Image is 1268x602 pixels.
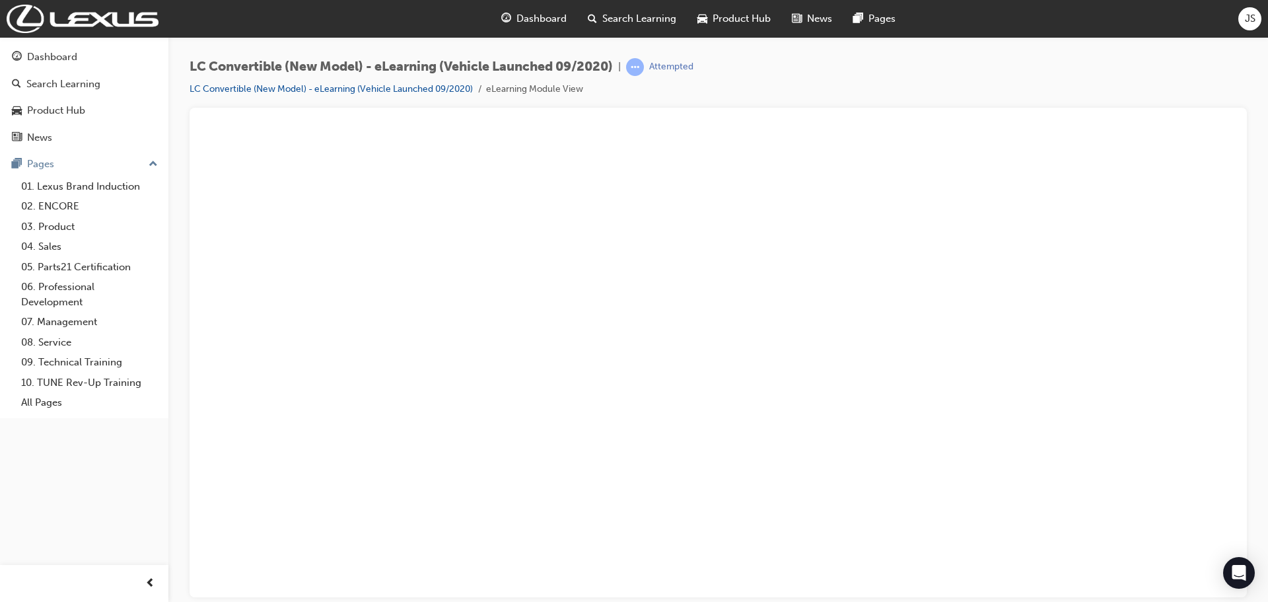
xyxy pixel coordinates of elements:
[853,11,863,27] span: pages-icon
[5,126,163,150] a: News
[516,11,567,26] span: Dashboard
[649,61,693,73] div: Attempted
[5,42,163,152] button: DashboardSearch LearningProduct HubNews
[16,352,163,373] a: 09. Technical Training
[190,59,613,75] span: LC Convertible (New Model) - eLearning (Vehicle Launched 09/2020)
[149,156,158,173] span: up-icon
[145,576,155,592] span: prev-icon
[27,50,77,65] div: Dashboard
[16,332,163,353] a: 08. Service
[26,77,100,92] div: Search Learning
[27,130,52,145] div: News
[501,11,511,27] span: guage-icon
[588,11,597,27] span: search-icon
[12,79,21,91] span: search-icon
[16,312,163,332] a: 07. Management
[16,373,163,393] a: 10. TUNE Rev-Up Training
[190,83,473,94] a: LC Convertible (New Model) - eLearning (Vehicle Launched 09/2020)
[16,393,163,413] a: All Pages
[618,59,621,75] span: |
[486,82,583,97] li: eLearning Module View
[868,11,896,26] span: Pages
[7,5,158,33] img: Trak
[602,11,676,26] span: Search Learning
[792,11,802,27] span: news-icon
[687,5,781,32] a: car-iconProduct Hub
[16,176,163,197] a: 01. Lexus Brand Induction
[626,58,644,76] span: learningRecordVerb_ATTEMPT-icon
[12,52,22,63] span: guage-icon
[781,5,843,32] a: news-iconNews
[697,11,707,27] span: car-icon
[5,152,163,176] button: Pages
[577,5,687,32] a: search-iconSearch Learning
[1245,11,1255,26] span: JS
[491,5,577,32] a: guage-iconDashboard
[1238,7,1261,30] button: JS
[27,103,85,118] div: Product Hub
[16,237,163,257] a: 04. Sales
[27,157,54,172] div: Pages
[16,217,163,237] a: 03. Product
[12,159,22,170] span: pages-icon
[807,11,832,26] span: News
[5,98,163,123] a: Product Hub
[16,257,163,278] a: 05. Parts21 Certification
[16,277,163,312] a: 06. Professional Development
[5,72,163,96] a: Search Learning
[12,105,22,117] span: car-icon
[16,196,163,217] a: 02. ENCORE
[5,45,163,69] a: Dashboard
[12,132,22,144] span: news-icon
[1223,557,1255,589] div: Open Intercom Messenger
[843,5,906,32] a: pages-iconPages
[713,11,771,26] span: Product Hub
